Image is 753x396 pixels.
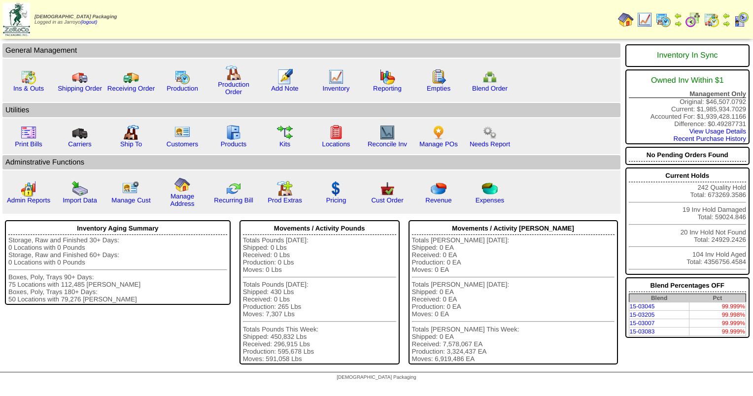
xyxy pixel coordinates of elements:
div: Movements / Activity Pounds [243,222,396,235]
img: workflow.png [482,125,498,140]
img: managecust.png [122,181,140,197]
a: View Usage Details [689,128,746,135]
img: calendarprod.gif [174,69,190,85]
img: pie_chart2.png [482,181,498,197]
img: arrowright.gif [722,20,730,28]
img: factory.gif [226,65,241,81]
img: cabinet.gif [226,125,241,140]
a: Production Order [218,81,249,96]
img: prodextras.gif [277,181,293,197]
img: truck3.gif [72,125,88,140]
td: 99.998% [689,311,746,319]
div: Movements / Activity [PERSON_NAME] [412,222,615,235]
img: invoice2.gif [21,125,36,140]
img: factory2.gif [123,125,139,140]
div: Totals [PERSON_NAME] [DATE]: Shipped: 0 EA Received: 0 EA Production: 0 EA Moves: 0 EA Totals [PE... [412,236,615,363]
span: Logged in as Jarroyo [34,14,117,25]
div: Owned Inv Within $1 [629,71,746,90]
a: Ins & Outs [13,85,44,92]
a: Shipping Order [58,85,102,92]
img: truck2.gif [123,69,139,85]
a: Recurring Bill [214,197,253,204]
img: arrowright.gif [674,20,682,28]
img: graph2.png [21,181,36,197]
a: Manage POs [419,140,458,148]
img: cust_order.png [379,181,395,197]
div: Inventory Aging Summary [8,222,227,235]
a: Cust Order [371,197,403,204]
a: Carriers [68,140,91,148]
a: 15-03083 [630,328,655,335]
a: Needs Report [470,140,510,148]
a: 15-03007 [630,320,655,327]
img: po.png [431,125,446,140]
div: Storage, Raw and Finished 30+ Days: 0 Locations with 0 Pounds Storage, Raw and Finished 60+ Days:... [8,236,227,303]
td: 99.999% [689,328,746,336]
img: orders.gif [277,69,293,85]
a: Revenue [425,197,451,204]
img: locations.gif [328,125,344,140]
img: dollar.gif [328,181,344,197]
a: Blend Order [472,85,508,92]
img: import.gif [72,181,88,197]
a: Recent Purchase History [674,135,746,142]
a: Ship To [120,140,142,148]
td: 99.999% [689,319,746,328]
img: line_graph2.gif [379,125,395,140]
a: 15-03045 [630,303,655,310]
img: pie_chart.png [431,181,446,197]
div: Current Holds [629,169,746,182]
a: Reporting [373,85,402,92]
a: Locations [322,140,350,148]
img: calendarprod.gif [655,12,671,28]
img: calendarinout.gif [704,12,719,28]
a: Inventory [323,85,350,92]
a: Pricing [326,197,346,204]
td: Adminstrative Functions [2,155,620,169]
td: Utilities [2,103,620,117]
a: Customers [167,140,198,148]
a: Empties [427,85,450,92]
a: Products [221,140,247,148]
img: line_graph.gif [637,12,652,28]
img: network.png [482,69,498,85]
a: Reconcile Inv [368,140,407,148]
a: Receiving Order [107,85,155,92]
img: arrowleft.gif [722,12,730,20]
img: calendarblend.gif [685,12,701,28]
img: truck.gif [72,69,88,85]
span: [DEMOGRAPHIC_DATA] Packaging [34,14,117,20]
a: Production [167,85,198,92]
img: zoroco-logo-small.webp [3,3,30,36]
img: line_graph.gif [328,69,344,85]
img: home.gif [618,12,634,28]
img: graph.gif [379,69,395,85]
a: Expenses [476,197,505,204]
td: 99.999% [689,302,746,311]
a: 15-03205 [630,311,655,318]
div: Original: $46,507.0792 Current: $1,985,934.7029 Accounted For: $1,939,428.1166 Difference: $0.492... [625,69,750,144]
img: arrowleft.gif [674,12,682,20]
td: General Management [2,43,620,58]
a: Admin Reports [7,197,50,204]
img: reconcile.gif [226,181,241,197]
div: Inventory In Sync [629,46,746,65]
img: workorder.gif [431,69,446,85]
a: Print Bills [15,140,42,148]
a: Kits [279,140,290,148]
th: Blend [629,294,689,302]
a: Prod Extras [268,197,302,204]
div: Management Only [629,90,746,98]
div: No Pending Orders Found [629,149,746,162]
th: Pct [689,294,746,302]
img: customers.gif [174,125,190,140]
div: Totals Pounds [DATE]: Shipped: 0 Lbs Received: 0 Lbs Production: 0 Lbs Moves: 0 Lbs Totals Pounds... [243,236,396,363]
div: Blend Percentages OFF [629,279,746,292]
img: home.gif [174,177,190,193]
a: Add Note [271,85,299,92]
span: [DEMOGRAPHIC_DATA] Packaging [337,375,416,380]
a: Import Data [63,197,97,204]
a: (logout) [80,20,97,25]
a: Manage Address [171,193,195,207]
div: 242 Quality Hold Total: 673269.3586 19 Inv Hold Damaged Total: 59024.846 20 Inv Hold Not Found To... [625,167,750,275]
